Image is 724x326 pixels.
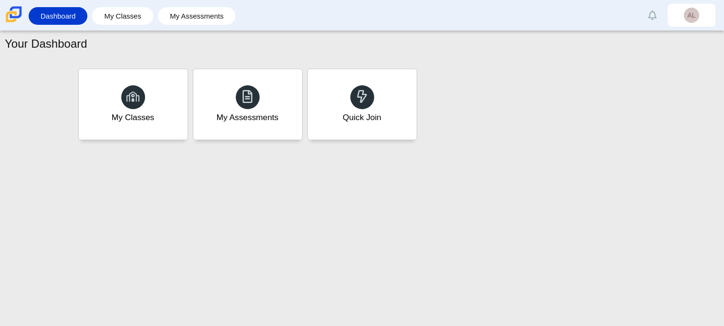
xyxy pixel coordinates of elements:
div: My Classes [112,112,155,123]
a: My Classes [78,69,188,140]
a: Carmen School of Science & Technology [4,18,24,26]
a: Alerts [642,5,663,26]
span: AL [687,12,695,19]
div: My Assessments [217,112,279,123]
a: My Assessments [193,69,303,140]
h1: Your Dashboard [5,36,87,52]
a: Quick Join [307,69,417,140]
a: My Classes [97,7,148,25]
a: AL [668,4,715,27]
div: Quick Join [343,112,381,123]
img: Carmen School of Science & Technology [4,4,24,24]
a: Dashboard [33,7,83,25]
a: My Assessments [163,7,231,25]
